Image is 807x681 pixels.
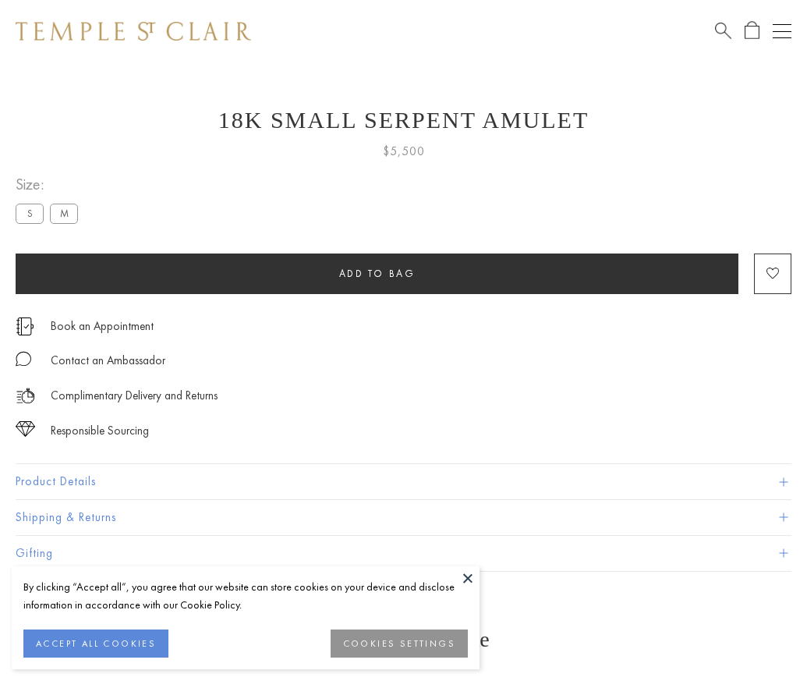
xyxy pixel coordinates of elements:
span: Add to bag [339,267,416,280]
span: $5,500 [383,141,425,161]
label: M [50,204,78,223]
button: Open navigation [773,22,791,41]
button: COOKIES SETTINGS [331,630,468,658]
a: Book an Appointment [51,317,154,335]
h1: 18K Small Serpent Amulet [16,107,791,133]
a: Open Shopping Bag [745,21,759,41]
img: icon_delivery.svg [16,386,35,406]
div: Contact an Ambassador [51,351,165,371]
img: Temple St. Clair [16,22,251,41]
button: Shipping & Returns [16,500,791,535]
img: MessageIcon-01_2.svg [16,351,31,367]
a: Search [715,21,731,41]
img: icon_sourcing.svg [16,421,35,437]
span: Size: [16,172,84,197]
label: S [16,204,44,223]
button: Add to bag [16,254,738,294]
div: Responsible Sourcing [51,421,149,441]
div: By clicking “Accept all”, you agree that our website can store cookies on your device and disclos... [23,578,468,614]
p: Complimentary Delivery and Returns [51,386,218,406]
button: Product Details [16,464,791,499]
img: icon_appointment.svg [16,317,34,335]
button: ACCEPT ALL COOKIES [23,630,168,658]
button: Gifting [16,536,791,571]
